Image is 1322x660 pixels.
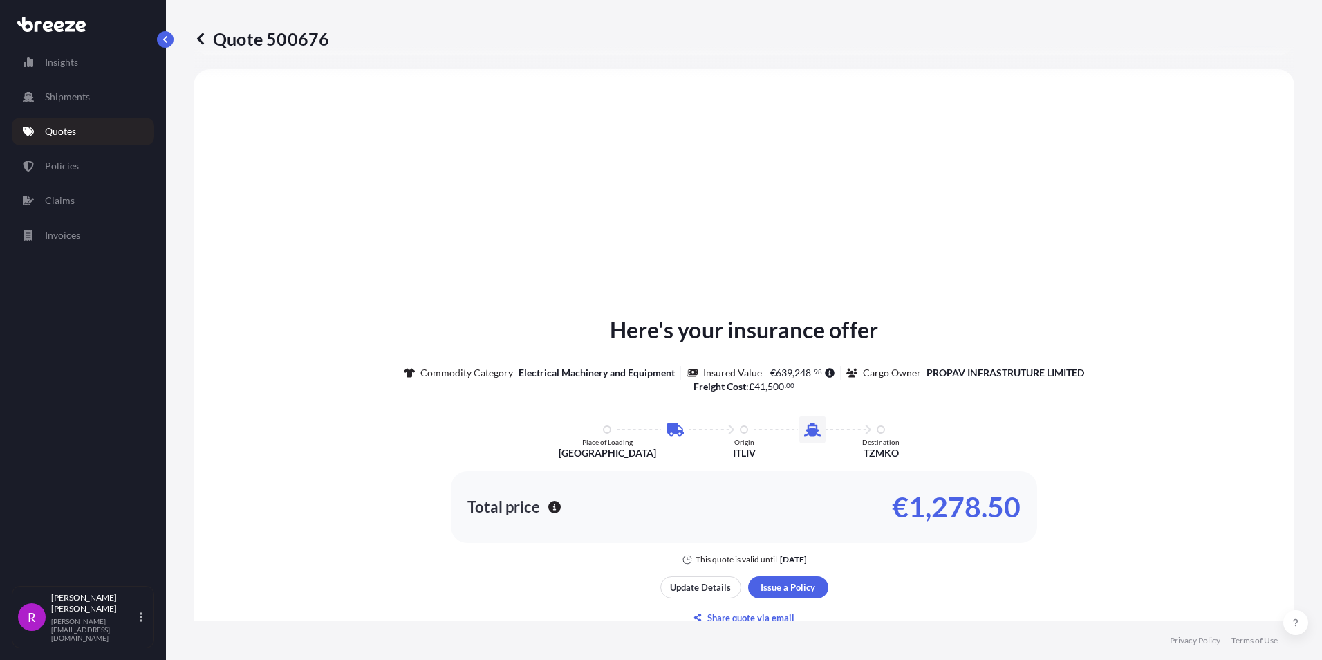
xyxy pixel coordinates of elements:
[12,152,154,180] a: Policies
[767,382,784,392] span: 500
[794,368,811,378] span: 248
[12,221,154,249] a: Invoices
[45,90,90,104] p: Shipments
[519,366,675,380] p: Electrical Machinery and Equipment
[660,576,741,598] button: Update Details
[582,438,633,446] p: Place of Loading
[28,610,36,624] span: R
[812,369,813,374] span: .
[785,383,786,388] span: .
[786,383,794,388] span: 00
[734,438,754,446] p: Origin
[420,366,513,380] p: Commodity Category
[749,382,754,392] span: £
[814,369,822,374] span: 98
[51,617,137,642] p: [PERSON_NAME][EMAIL_ADDRESS][DOMAIN_NAME]
[51,592,137,614] p: [PERSON_NAME] [PERSON_NAME]
[12,187,154,214] a: Claims
[765,382,767,392] span: ,
[1231,635,1278,646] a: Terms of Use
[863,366,921,380] p: Cargo Owner
[862,438,900,446] p: Destination
[770,368,776,378] span: €
[748,576,828,598] button: Issue a Policy
[194,28,329,50] p: Quote 500676
[892,496,1021,518] p: €1,278.50
[733,446,756,460] p: ITLIV
[761,580,815,594] p: Issue a Policy
[703,366,762,380] p: Insured Value
[610,313,878,347] p: Here's your insurance offer
[1170,635,1220,646] a: Privacy Policy
[12,118,154,145] a: Quotes
[45,55,78,69] p: Insights
[660,607,828,629] button: Share quote via email
[776,368,792,378] span: 639
[693,381,746,392] b: Freight Cost
[792,368,794,378] span: ,
[927,366,1084,380] p: PROPAV INFRASTRUTURE LIMITED
[696,554,777,565] p: This quote is valid until
[45,228,80,242] p: Invoices
[467,500,540,514] p: Total price
[45,159,79,173] p: Policies
[864,446,899,460] p: TZMKO
[693,380,795,394] p: :
[12,83,154,111] a: Shipments
[754,382,765,392] span: 41
[45,194,75,208] p: Claims
[707,611,794,625] p: Share quote via email
[559,446,656,460] p: [GEOGRAPHIC_DATA]
[670,580,731,594] p: Update Details
[12,48,154,76] a: Insights
[780,554,807,565] p: [DATE]
[45,125,76,138] p: Quotes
